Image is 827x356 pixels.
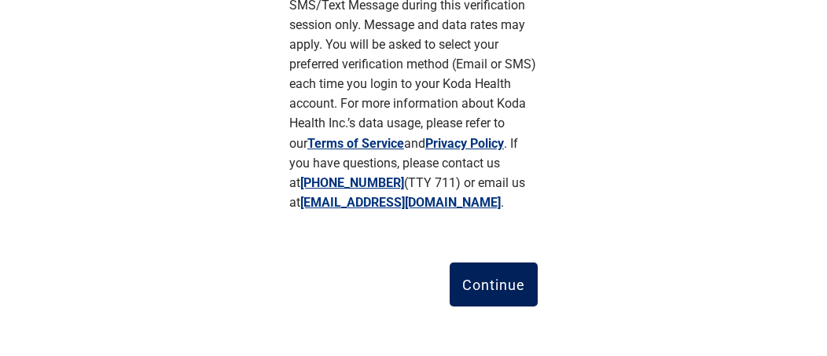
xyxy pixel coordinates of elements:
a: [PHONE_NUMBER] [300,175,404,190]
div: Continue [462,277,525,292]
button: Continue [450,262,538,306]
a: Terms of Service [307,136,404,151]
a: Privacy Policy [425,136,504,151]
a: [EMAIL_ADDRESS][DOMAIN_NAME] [300,195,501,210]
